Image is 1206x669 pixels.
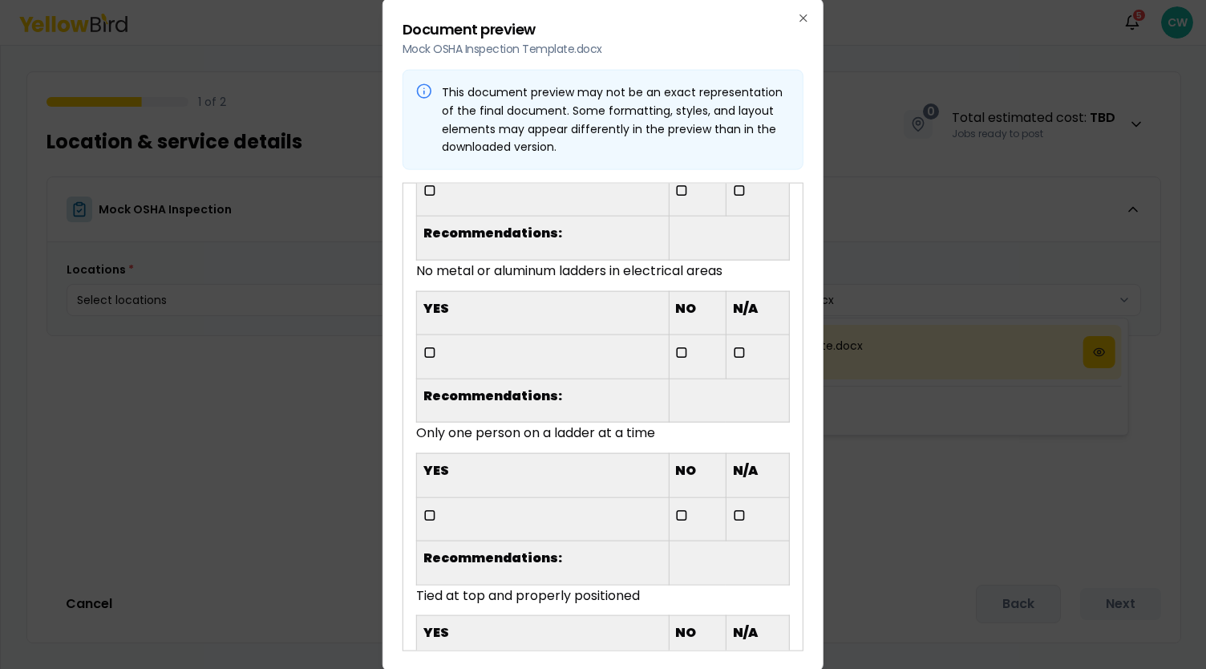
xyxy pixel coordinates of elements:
p: ▢ [733,504,783,525]
p: ▢ [423,504,662,525]
p: Tied at top and properly positioned [416,585,790,606]
strong: Recommendations: [423,386,562,404]
p: Mock OSHA Inspection Template.docx [403,41,803,57]
strong: NO [675,298,696,317]
p: Document preview [403,18,803,41]
p: ▢ [733,342,783,363]
strong: NO [675,461,696,480]
p: ▢ [675,504,718,525]
strong: Recommendations: [423,549,562,567]
strong: N/A [733,461,758,480]
strong: N/A [733,298,758,317]
p: ▢ [675,179,718,200]
p: ▢ [675,342,718,363]
p: ▢ [733,179,783,200]
p: No metal or aluminum ladders in electrical areas [416,261,790,282]
p: Only one person on a ladder at a time [416,423,790,444]
strong: N/A [733,623,758,642]
strong: YES [423,298,449,317]
p: This document preview may not be an exact representation of the final document. Some formatting, ... [442,83,790,156]
strong: YES [423,623,449,642]
strong: Recommendations: [423,224,562,242]
p: ▢ [423,342,662,363]
strong: NO [675,623,696,642]
p: ▢ [423,179,662,200]
strong: YES [423,461,449,480]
